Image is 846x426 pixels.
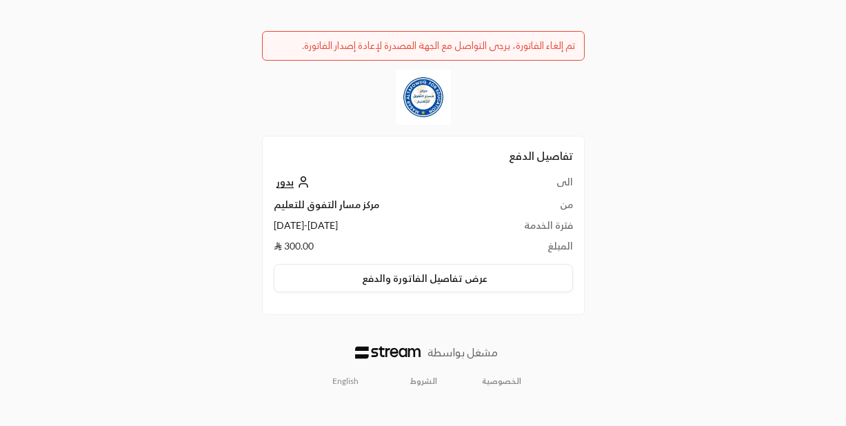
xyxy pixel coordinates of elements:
td: [DATE] - [DATE] [274,219,478,239]
a: الشروط [410,376,437,387]
button: عرض تفاصيل الفاتورة والدفع [274,264,573,293]
td: الى [478,175,573,198]
a: English [325,370,366,392]
td: المبلغ [478,239,573,253]
h2: تفاصيل الدفع [274,148,573,164]
td: فترة الخدمة [478,219,573,239]
img: Logo [355,346,421,358]
td: مركز مسار التفوق للتعليم [274,198,478,219]
p: مشغل بواسطة [427,344,498,361]
span: بدور [276,176,294,188]
a: بدور [274,176,310,187]
img: Company Logo [396,70,451,125]
a: الخصوصية [482,376,521,387]
div: تم إلغاء الفاتورة، يرجى التواصل مع الجهة المصدرة لإعادة إصدار الفاتورة. [272,39,575,53]
td: 300.00 [274,239,478,253]
td: من [478,198,573,219]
